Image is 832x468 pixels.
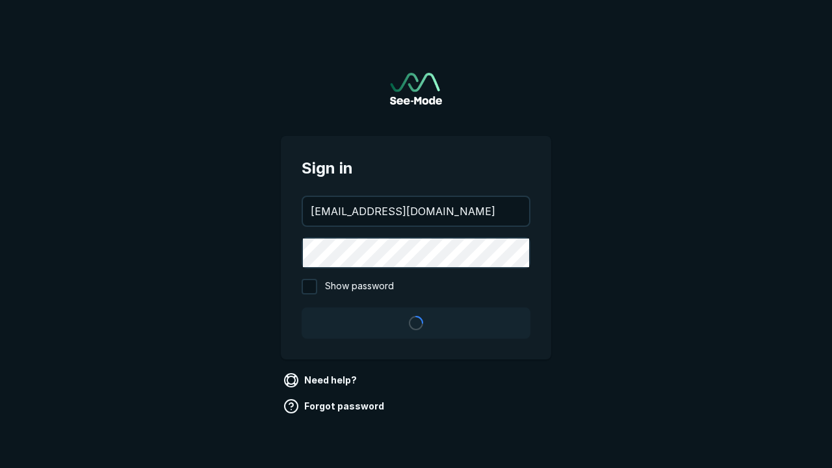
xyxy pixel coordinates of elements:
a: Need help? [281,370,362,391]
span: Sign in [302,157,530,180]
input: your@email.com [303,197,529,226]
a: Go to sign in [390,73,442,105]
span: Show password [325,279,394,294]
img: See-Mode Logo [390,73,442,105]
a: Forgot password [281,396,389,417]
